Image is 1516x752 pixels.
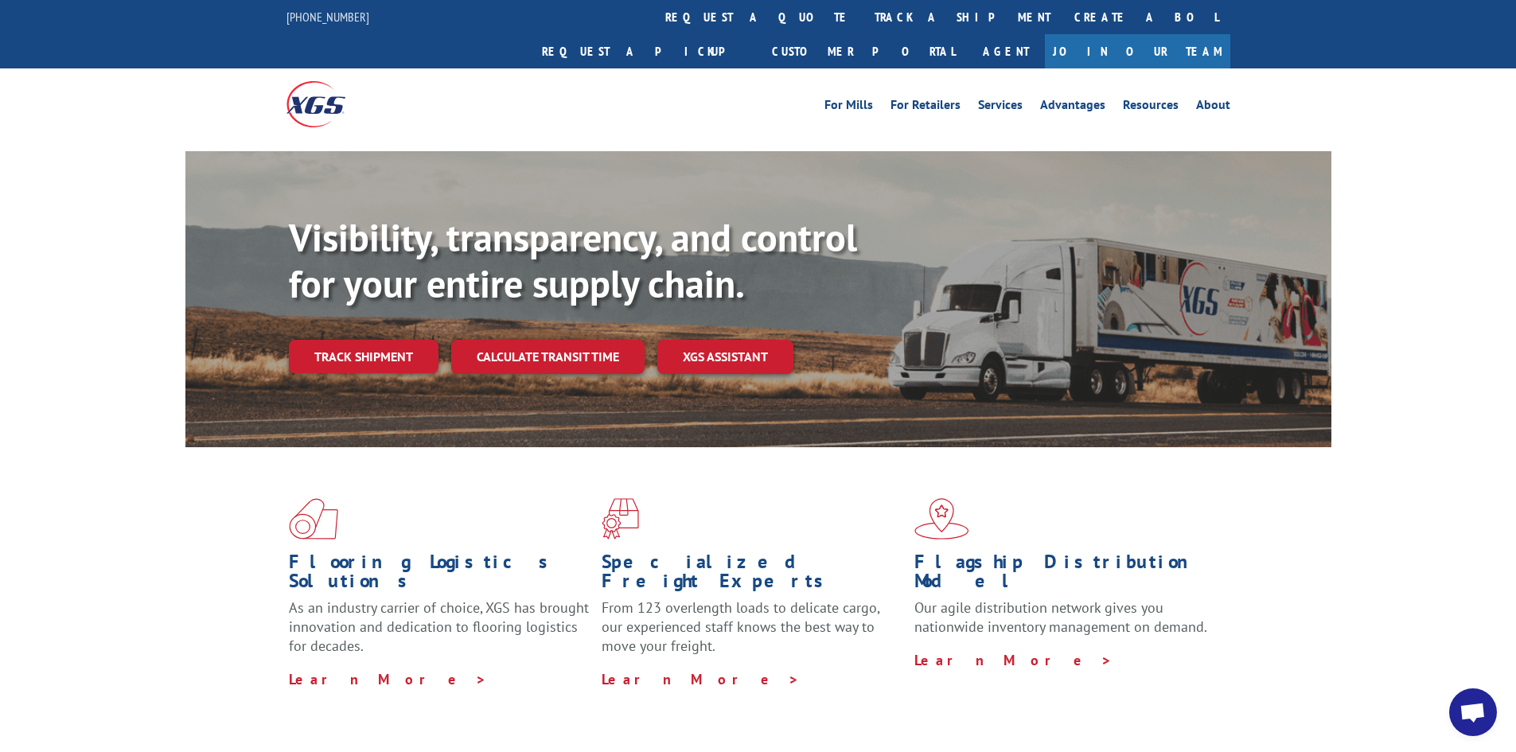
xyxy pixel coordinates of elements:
[602,552,902,598] h1: Specialized Freight Experts
[602,670,800,688] a: Learn More >
[914,498,969,540] img: xgs-icon-flagship-distribution-model-red
[1449,688,1497,736] div: Open chat
[891,99,961,116] a: For Retailers
[289,212,857,308] b: Visibility, transparency, and control for your entire supply chain.
[967,34,1045,68] a: Agent
[1040,99,1105,116] a: Advantages
[760,34,967,68] a: Customer Portal
[602,498,639,540] img: xgs-icon-focused-on-flooring-red
[1196,99,1230,116] a: About
[914,651,1113,669] a: Learn More >
[914,598,1207,636] span: Our agile distribution network gives you nationwide inventory management on demand.
[530,34,760,68] a: Request a pickup
[1123,99,1179,116] a: Resources
[602,598,902,669] p: From 123 overlength loads to delicate cargo, our experienced staff knows the best way to move you...
[289,340,438,373] a: Track shipment
[824,99,873,116] a: For Mills
[978,99,1023,116] a: Services
[289,552,590,598] h1: Flooring Logistics Solutions
[914,552,1215,598] h1: Flagship Distribution Model
[451,340,645,374] a: Calculate transit time
[289,598,589,655] span: As an industry carrier of choice, XGS has brought innovation and dedication to flooring logistics...
[286,9,369,25] a: [PHONE_NUMBER]
[289,670,487,688] a: Learn More >
[1045,34,1230,68] a: Join Our Team
[289,498,338,540] img: xgs-icon-total-supply-chain-intelligence-red
[657,340,793,374] a: XGS ASSISTANT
